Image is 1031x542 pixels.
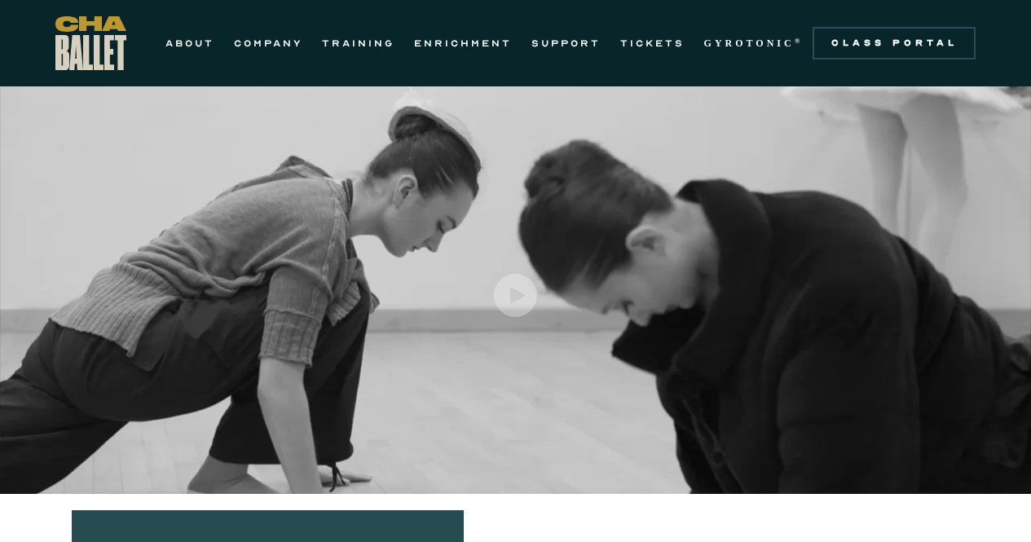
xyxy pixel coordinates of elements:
a: ABOUT [165,33,214,53]
a: COMPANY [234,33,302,53]
sup: ® [795,37,804,45]
div: Class Portal [822,37,966,50]
a: ENRICHMENT [414,33,512,53]
a: Class Portal [813,27,976,59]
a: home [55,16,126,70]
strong: GYROTONIC [704,37,795,49]
a: SUPPORT [531,33,601,53]
a: TICKETS [620,33,685,53]
a: TRAINING [322,33,394,53]
a: GYROTONIC® [704,33,804,53]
